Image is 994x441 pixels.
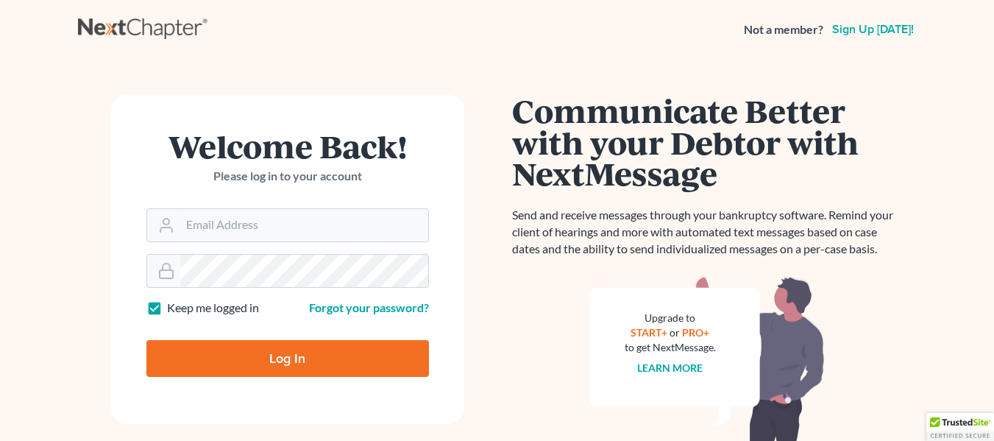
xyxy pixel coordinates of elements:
[682,326,709,339] a: PRO+
[146,340,429,377] input: Log In
[146,130,429,162] h1: Welcome Back!
[512,207,902,258] p: Send and receive messages through your bankruptcy software. Remind your client of hearings and mo...
[146,168,429,185] p: Please log in to your account
[637,361,703,374] a: Learn more
[926,413,994,441] div: TrustedSite Certified
[180,209,428,241] input: Email Address
[631,326,667,339] a: START+
[625,311,716,325] div: Upgrade to
[744,21,823,38] strong: Not a member?
[625,340,716,355] div: to get NextMessage.
[512,95,902,189] h1: Communicate Better with your Debtor with NextMessage
[829,24,917,35] a: Sign up [DATE]!
[670,326,680,339] span: or
[309,300,429,314] a: Forgot your password?
[167,300,259,317] label: Keep me logged in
